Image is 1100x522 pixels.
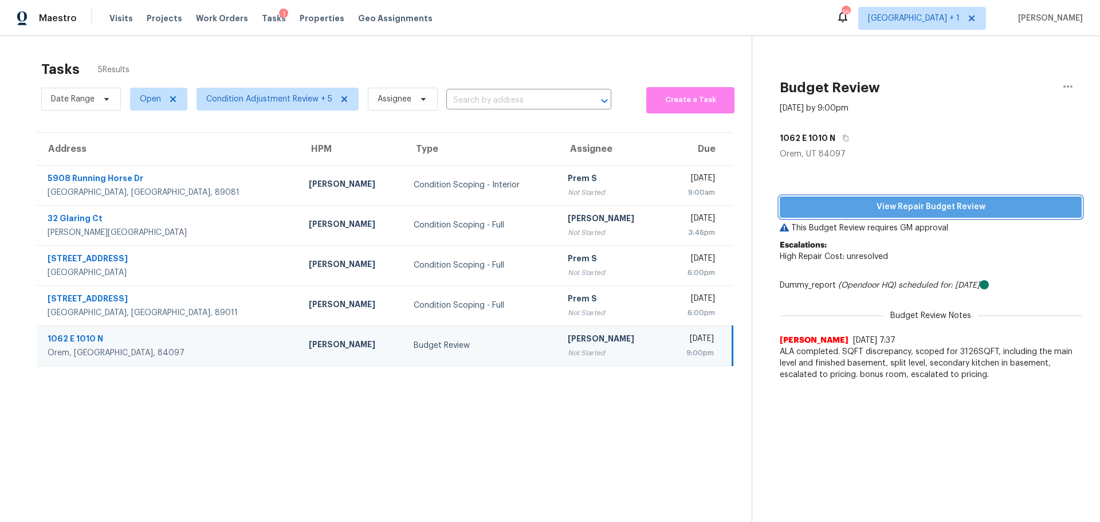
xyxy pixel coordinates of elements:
[898,281,980,289] i: scheduled for: [DATE]
[673,267,715,278] div: 6:00pm
[309,258,396,273] div: [PERSON_NAME]
[780,222,1082,234] p: This Budget Review requires GM approval
[358,13,433,24] span: Geo Assignments
[309,299,396,313] div: [PERSON_NAME]
[789,200,1072,214] span: View Repair Budget Review
[780,132,835,144] h5: 1062 E 1010 N
[279,9,288,20] div: 1
[780,148,1082,160] div: Orem, UT 84097
[835,128,851,148] button: Copy Address
[414,179,549,191] div: Condition Scoping - Interior
[673,213,715,227] div: [DATE]
[48,213,290,227] div: 32 Glaring Ct
[883,310,978,321] span: Budget Review Notes
[838,281,896,289] i: (Opendoor HQ)
[568,227,655,238] div: Not Started
[568,307,655,319] div: Not Started
[206,93,332,105] span: Condition Adjustment Review + 5
[309,178,396,193] div: [PERSON_NAME]
[673,253,715,267] div: [DATE]
[780,280,1082,291] div: Dummy_report
[39,13,77,24] span: Maestro
[41,64,80,75] h2: Tasks
[51,93,95,105] span: Date Range
[309,218,396,233] div: [PERSON_NAME]
[48,267,290,278] div: [GEOGRAPHIC_DATA]
[48,187,290,198] div: [GEOGRAPHIC_DATA], [GEOGRAPHIC_DATA], 89081
[673,293,715,307] div: [DATE]
[868,13,960,24] span: [GEOGRAPHIC_DATA] + 1
[568,213,655,227] div: [PERSON_NAME]
[673,227,715,238] div: 3:46pm
[414,300,549,311] div: Condition Scoping - Full
[842,7,850,18] div: 16
[98,64,129,76] span: 5 Results
[1013,13,1083,24] span: [PERSON_NAME]
[568,347,655,359] div: Not Started
[652,93,729,107] span: Create a Task
[559,133,664,165] th: Assignee
[414,260,549,271] div: Condition Scoping - Full
[664,133,733,165] th: Due
[140,93,161,105] span: Open
[646,87,734,113] button: Create a Task
[109,13,133,24] span: Visits
[378,93,411,105] span: Assignee
[48,172,290,187] div: 5908 Running Horse Dr
[596,93,612,109] button: Open
[300,133,405,165] th: HPM
[780,335,848,346] span: [PERSON_NAME]
[309,339,396,353] div: [PERSON_NAME]
[568,187,655,198] div: Not Started
[780,82,880,93] h2: Budget Review
[147,13,182,24] span: Projects
[568,253,655,267] div: Prem S
[780,346,1082,380] span: ALA completed. SQFT discrepancy, scoped for 3126SQFT, including the main level and finished basem...
[300,13,344,24] span: Properties
[673,172,715,187] div: [DATE]
[48,333,290,347] div: 1062 E 1010 N
[568,293,655,307] div: Prem S
[568,172,655,187] div: Prem S
[853,336,895,344] span: [DATE] 7:37
[673,187,715,198] div: 9:00am
[673,307,715,319] div: 6:00pm
[414,219,549,231] div: Condition Scoping - Full
[404,133,559,165] th: Type
[414,340,549,351] div: Budget Review
[48,347,290,359] div: Orem, [GEOGRAPHIC_DATA], 84097
[48,253,290,267] div: [STREET_ADDRESS]
[48,293,290,307] div: [STREET_ADDRESS]
[37,133,300,165] th: Address
[446,92,579,109] input: Search by address
[196,13,248,24] span: Work Orders
[568,267,655,278] div: Not Started
[262,14,286,22] span: Tasks
[780,241,827,249] b: Escalations:
[568,333,655,347] div: [PERSON_NAME]
[780,253,888,261] span: High Repair Cost: unresolved
[48,307,290,319] div: [GEOGRAPHIC_DATA], [GEOGRAPHIC_DATA], 89011
[673,333,714,347] div: [DATE]
[673,347,714,359] div: 9:00pm
[780,197,1082,218] button: View Repair Budget Review
[48,227,290,238] div: [PERSON_NAME][GEOGRAPHIC_DATA]
[780,103,848,114] div: [DATE] by 9:00pm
